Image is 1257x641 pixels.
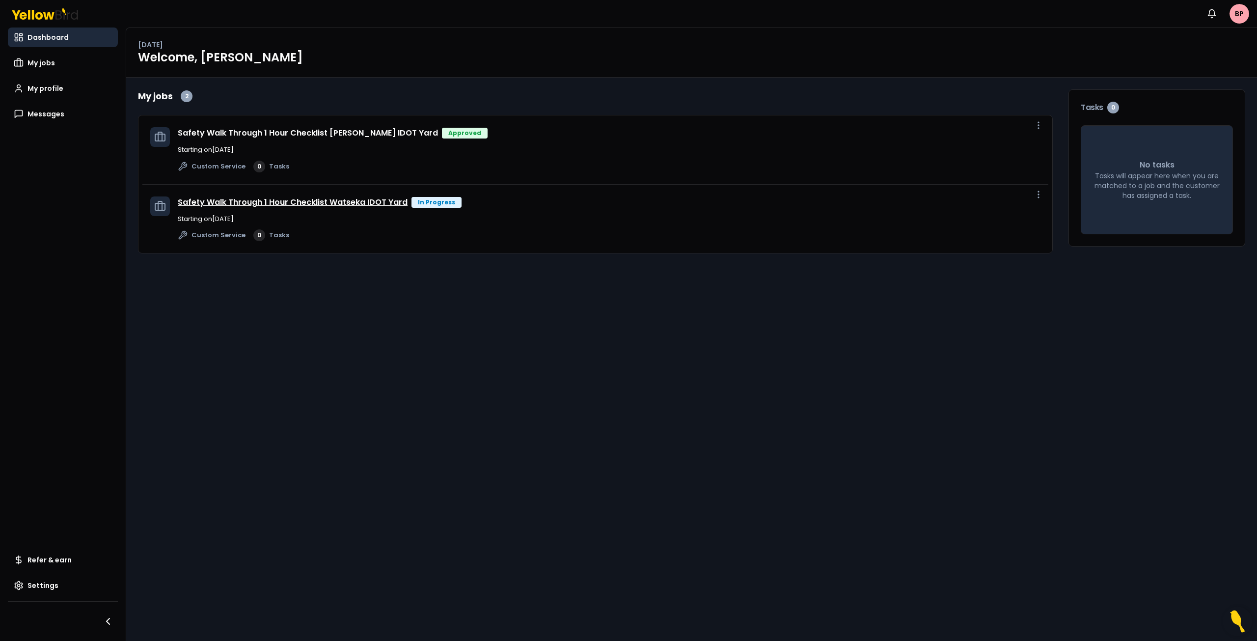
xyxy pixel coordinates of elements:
[8,550,118,570] a: Refer & earn
[27,555,72,565] span: Refer & earn
[8,53,118,73] a: My jobs
[138,40,163,50] p: [DATE]
[253,229,289,241] a: 0Tasks
[1107,102,1119,113] div: 0
[178,214,1040,224] p: Starting on [DATE]
[8,104,118,124] a: Messages
[27,84,63,93] span: My profile
[253,229,265,241] div: 0
[191,230,246,240] span: Custom Service
[411,197,462,208] div: In Progress
[1081,102,1233,113] h3: Tasks
[8,576,118,595] a: Settings
[27,581,58,590] span: Settings
[27,109,64,119] span: Messages
[138,50,1245,65] h1: Welcome, [PERSON_NAME]
[8,79,118,98] a: My profile
[8,28,118,47] a: Dashboard
[27,58,55,68] span: My jobs
[138,89,173,103] h2: My jobs
[181,90,192,102] div: 2
[178,127,438,139] a: Safety Walk Through 1 Hour Checklist [PERSON_NAME] IDOT Yard
[178,145,1040,155] p: Starting on [DATE]
[253,161,289,172] a: 0Tasks
[1093,171,1221,200] p: Tasks will appear here when you are matched to a job and the customer has assigned a task.
[1230,4,1249,24] span: BP
[27,32,69,42] span: Dashboard
[1140,159,1175,171] p: No tasks
[191,162,246,171] span: Custom Service
[253,161,265,172] div: 0
[442,128,488,139] div: Approved
[1223,607,1252,636] button: Open Resource Center
[178,196,408,208] a: Safety Walk Through 1 Hour Checklist Watseka IDOT Yard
